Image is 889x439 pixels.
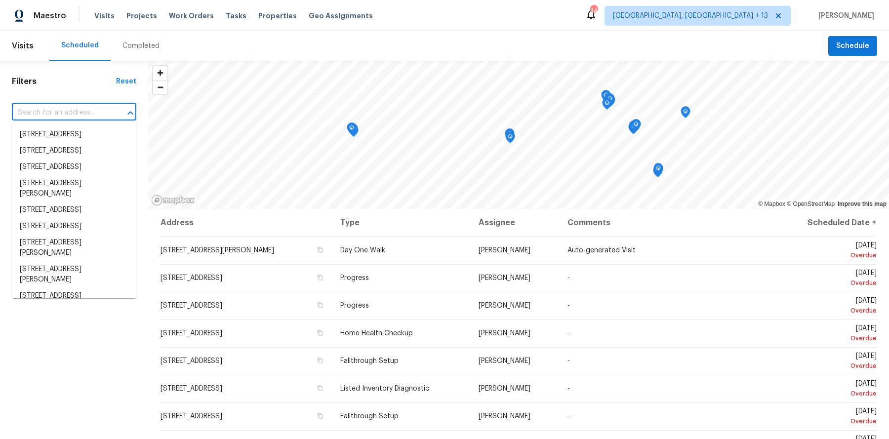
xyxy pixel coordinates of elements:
[628,122,638,137] div: Map marker
[169,11,214,21] span: Work Orders
[153,80,167,94] span: Zoom out
[783,353,877,371] span: [DATE]
[340,413,399,420] span: Fallthrough Setup
[567,385,570,392] span: -
[12,218,136,235] li: [STREET_ADDRESS]
[828,36,877,56] button: Schedule
[316,273,324,282] button: Copy Address
[479,247,530,254] span: [PERSON_NAME]
[479,302,530,309] span: [PERSON_NAME]
[601,90,611,105] div: Map marker
[783,270,877,288] span: [DATE]
[479,330,530,337] span: [PERSON_NAME]
[123,106,137,120] button: Close
[226,12,246,19] span: Tasks
[94,11,115,21] span: Visits
[347,122,357,138] div: Map marker
[316,301,324,310] button: Copy Address
[161,247,274,254] span: [STREET_ADDRESS][PERSON_NAME]
[116,77,136,86] div: Reset
[161,358,222,364] span: [STREET_ADDRESS]
[783,333,877,343] div: Overdue
[316,356,324,365] button: Copy Address
[332,209,470,237] th: Type
[783,389,877,399] div: Overdue
[161,385,222,392] span: [STREET_ADDRESS]
[153,66,167,80] span: Zoom in
[783,325,877,343] span: [DATE]
[471,209,560,237] th: Assignee
[783,242,877,260] span: [DATE]
[12,288,136,315] li: [STREET_ADDRESS][PERSON_NAME]
[12,235,136,261] li: [STREET_ADDRESS][PERSON_NAME]
[258,11,297,21] span: Properties
[126,11,157,21] span: Projects
[567,413,570,420] span: -
[681,106,690,121] div: Map marker
[12,77,116,86] h1: Filters
[783,297,877,316] span: [DATE]
[505,131,515,147] div: Map marker
[12,126,136,143] li: [STREET_ADDRESS]
[479,358,530,364] span: [PERSON_NAME]
[629,120,639,136] div: Map marker
[783,416,877,426] div: Overdue
[567,330,570,337] span: -
[161,275,222,281] span: [STREET_ADDRESS]
[12,159,136,175] li: [STREET_ADDRESS]
[12,175,136,202] li: [STREET_ADDRESS][PERSON_NAME]
[653,163,663,178] div: Map marker
[151,195,195,206] a: Mapbox homepage
[340,247,385,254] span: Day One Walk
[783,306,877,316] div: Overdue
[653,165,663,181] div: Map marker
[479,413,530,420] span: [PERSON_NAME]
[12,143,136,159] li: [STREET_ADDRESS]
[122,41,160,51] div: Completed
[479,385,530,392] span: [PERSON_NAME]
[161,330,222,337] span: [STREET_ADDRESS]
[12,105,109,120] input: Search for an address...
[567,247,636,254] span: Auto-generated Visit
[783,278,877,288] div: Overdue
[814,11,874,21] span: [PERSON_NAME]
[567,302,570,309] span: -
[505,128,515,144] div: Map marker
[161,413,222,420] span: [STREET_ADDRESS]
[602,98,612,113] div: Map marker
[340,330,413,337] span: Home Health Checkup
[12,202,136,218] li: [STREET_ADDRESS]
[787,200,835,207] a: OpenStreetMap
[160,209,332,237] th: Address
[560,209,775,237] th: Comments
[316,245,324,254] button: Copy Address
[629,121,639,136] div: Map marker
[783,408,877,426] span: [DATE]
[340,302,369,309] span: Progress
[316,411,324,420] button: Copy Address
[12,35,34,57] span: Visits
[309,11,373,21] span: Geo Assignments
[161,302,222,309] span: [STREET_ADDRESS]
[631,120,641,135] div: Map marker
[836,40,869,52] span: Schedule
[567,358,570,364] span: -
[61,40,99,50] div: Scheduled
[838,200,887,207] a: Improve this map
[12,261,136,288] li: [STREET_ADDRESS][PERSON_NAME]
[340,385,429,392] span: Listed Inventory Diagnostic
[613,11,768,21] span: [GEOGRAPHIC_DATA], [GEOGRAPHIC_DATA] + 13
[605,93,615,109] div: Map marker
[567,275,570,281] span: -
[479,275,530,281] span: [PERSON_NAME]
[783,361,877,371] div: Overdue
[153,80,167,94] button: Zoom out
[340,275,369,281] span: Progress
[590,6,597,16] div: 344
[775,209,877,237] th: Scheduled Date ↑
[316,328,324,337] button: Copy Address
[340,358,399,364] span: Fallthrough Setup
[34,11,66,21] span: Maestro
[631,119,641,134] div: Map marker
